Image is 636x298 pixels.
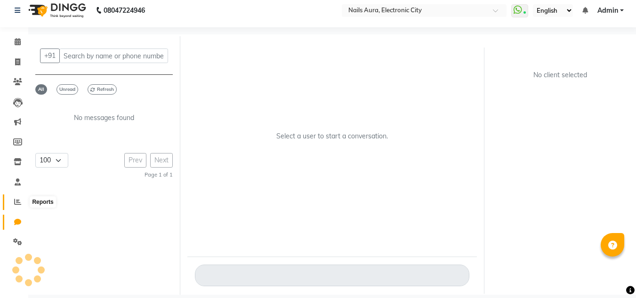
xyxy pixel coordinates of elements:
p: No messages found [35,113,173,123]
small: Page 1 of 1 [145,171,173,178]
div: Reports [30,196,56,208]
input: Search by name or phone number [59,48,168,63]
span: Refresh [88,84,117,95]
button: +91 [40,48,60,63]
span: Unread [56,84,78,95]
div: No client selected [514,70,606,80]
span: All [35,84,47,95]
span: Admin [597,6,618,16]
p: Select a user to start a conversation. [276,131,388,141]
